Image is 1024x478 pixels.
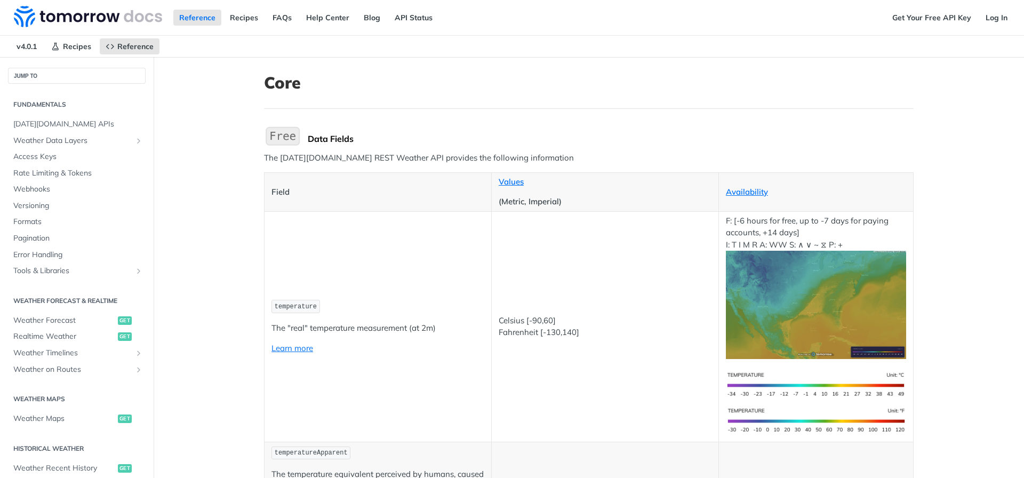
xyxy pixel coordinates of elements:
[134,137,143,145] button: Show subpages for Weather Data Layers
[13,331,115,342] span: Realtime Weather
[308,133,914,144] div: Data Fields
[271,322,484,334] p: The "real" temperature measurement (at 2m)
[8,198,146,214] a: Versioning
[13,364,132,375] span: Weather on Routes
[726,299,906,309] span: Expand image
[13,266,132,276] span: Tools & Libraries
[13,201,143,211] span: Versioning
[13,250,143,260] span: Error Handling
[726,379,906,389] span: Expand image
[726,367,906,403] img: temperature-si
[13,136,132,146] span: Weather Data Layers
[499,196,711,208] p: (Metric, Imperial)
[13,119,143,130] span: [DATE][DOMAIN_NAME] APIs
[267,10,298,26] a: FAQs
[8,394,146,404] h2: Weather Maps
[13,184,143,195] span: Webhooks
[134,365,143,374] button: Show subpages for Weather on Routes
[271,343,313,353] a: Learn more
[8,214,146,230] a: Formats
[726,251,906,359] img: temperature
[13,348,132,359] span: Weather Timelines
[8,247,146,263] a: Error Handling
[271,300,320,313] code: temperature
[980,10,1013,26] a: Log In
[13,152,143,162] span: Access Keys
[358,10,386,26] a: Blog
[118,415,132,423] span: get
[726,403,906,439] img: temperature-us
[300,10,355,26] a: Help Center
[8,345,146,361] a: Weather TimelinesShow subpages for Weather Timelines
[117,42,154,51] span: Reference
[8,263,146,279] a: Tools & LibrariesShow subpages for Tools & Libraries
[8,133,146,149] a: Weather Data LayersShow subpages for Weather Data Layers
[45,38,97,54] a: Recipes
[499,315,711,339] p: Celsius [-90,60] Fahrenheit [-130,140]
[8,100,146,109] h2: Fundamentals
[8,362,146,378] a: Weather on RoutesShow subpages for Weather on Routes
[271,447,350,460] code: temperatureApparent
[271,186,484,198] p: Field
[726,415,906,425] span: Expand image
[11,38,43,54] span: v4.0.1
[173,10,221,26] a: Reference
[13,233,143,244] span: Pagination
[118,464,132,473] span: get
[134,349,143,357] button: Show subpages for Weather Timelines
[13,217,143,227] span: Formats
[389,10,438,26] a: API Status
[224,10,264,26] a: Recipes
[63,42,91,51] span: Recipes
[726,215,906,359] p: F: [-6 hours for free, up to -7 days for paying accounts, +14 days] I: T I M R A: WW S: ∧ ∨ ~ ⧖ P: +
[14,6,162,27] img: Tomorrow.io Weather API Docs
[13,315,115,326] span: Weather Forecast
[8,116,146,132] a: [DATE][DOMAIN_NAME] APIs
[8,230,146,246] a: Pagination
[8,181,146,197] a: Webhooks
[8,411,146,427] a: Weather Mapsget
[8,444,146,453] h2: Historical Weather
[13,413,115,424] span: Weather Maps
[118,332,132,341] span: get
[8,149,146,165] a: Access Keys
[8,329,146,345] a: Realtime Weatherget
[13,168,143,179] span: Rate Limiting & Tokens
[100,38,159,54] a: Reference
[886,10,977,26] a: Get Your Free API Key
[499,177,524,187] a: Values
[8,313,146,329] a: Weather Forecastget
[8,165,146,181] a: Rate Limiting & Tokens
[8,296,146,306] h2: Weather Forecast & realtime
[264,152,914,164] p: The [DATE][DOMAIN_NAME] REST Weather API provides the following information
[134,267,143,275] button: Show subpages for Tools & Libraries
[8,68,146,84] button: JUMP TO
[726,187,768,197] a: Availability
[8,460,146,476] a: Weather Recent Historyget
[13,463,115,474] span: Weather Recent History
[264,73,914,92] h1: Core
[118,316,132,325] span: get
